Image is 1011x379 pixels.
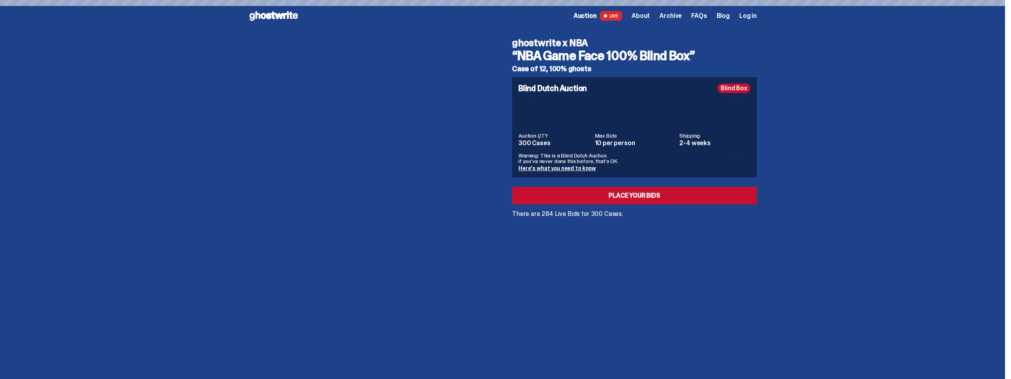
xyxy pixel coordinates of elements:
[739,13,757,19] a: Log in
[574,11,622,21] a: Auction LIVE
[595,140,675,146] dd: 10 per person
[659,13,682,19] a: Archive
[512,49,757,62] h3: “NBA Game Face 100% Blind Box”
[595,133,675,138] dt: Max Bids
[518,84,587,92] h4: Blind Dutch Auction
[632,13,650,19] a: About
[679,140,750,146] dd: 2-4 weeks
[691,13,707,19] a: FAQs
[518,165,596,172] a: Here's what you need to know
[679,133,750,138] dt: Shipping
[600,11,622,21] span: LIVE
[512,187,757,204] a: Place your Bids
[518,153,750,164] p: Warning: This is a Blind Dutch Auction. If you’ve never done this before, that’s OK.
[717,13,730,19] a: Blog
[518,133,590,138] dt: Auction QTY
[512,65,757,72] h5: Case of 12, 100% ghosts
[518,140,590,146] dd: 300 Cases
[717,84,750,93] div: Blind Box
[512,38,757,48] h4: ghostwrite x NBA
[574,13,597,19] span: Auction
[512,211,757,217] p: There are 284 Live Bids for 300 Cases.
